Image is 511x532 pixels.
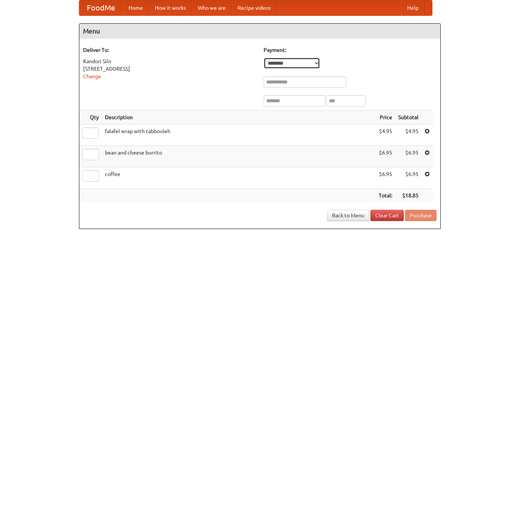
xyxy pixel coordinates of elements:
h5: Payment: [264,46,437,54]
a: Back to Menu [327,210,369,221]
div: [STREET_ADDRESS] [83,65,256,73]
td: $6.95 [376,167,395,189]
a: Clear Cart [370,210,404,221]
h5: Deliver To: [83,46,256,54]
a: Help [401,0,425,15]
div: Kandori Siln [83,58,256,65]
a: Home [123,0,149,15]
td: $4.95 [376,124,395,146]
a: Who we are [192,0,232,15]
th: Qty [79,111,102,124]
td: $6.95 [395,167,422,189]
td: bean and cheese burrito [102,146,376,167]
td: $4.95 [395,124,422,146]
a: How it works [149,0,192,15]
td: $6.95 [395,146,422,167]
h4: Menu [79,24,440,39]
th: Price [376,111,395,124]
button: Purchase [405,210,437,221]
a: Recipe videos [232,0,277,15]
td: coffee [102,167,376,189]
a: FoodMe [79,0,123,15]
a: Change [83,73,101,79]
th: Total: [376,189,395,203]
th: Description [102,111,376,124]
th: Subtotal [395,111,422,124]
th: $18.85 [395,189,422,203]
td: falafel wrap with tabbouleh [102,124,376,146]
td: $6.95 [376,146,395,167]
